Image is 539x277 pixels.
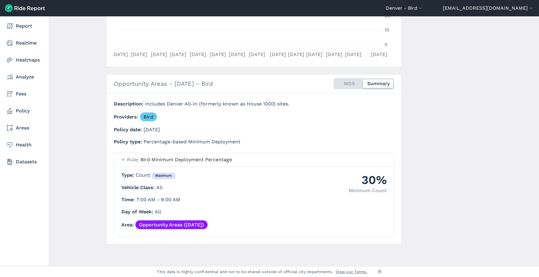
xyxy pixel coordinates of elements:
[151,52,167,57] tspan: [DATE]
[114,153,394,167] summary: RuleBird Minimum Deployment Percentage
[4,21,44,32] a: Report
[4,55,44,65] a: Heatmaps
[131,52,147,57] tspan: [DATE]
[349,172,387,188] div: 30%
[270,52,286,57] tspan: [DATE]
[114,79,213,88] h2: Opportunity Areas - [DATE] - Bird
[141,157,232,162] span: Bird Minimum Deployment Percentage
[135,220,208,229] a: Opportunity Areas ([DATE])
[386,5,424,12] button: Denver - Bird
[114,114,140,120] span: Providers
[121,197,136,202] span: Time
[349,187,387,194] div: Minimum Count
[288,52,304,57] tspan: [DATE]
[145,101,289,107] span: Includes Denver All-In (formerly known as House 1000) sites.
[210,52,226,57] tspan: [DATE]
[345,52,361,57] tspan: [DATE]
[306,52,323,57] tspan: [DATE]
[144,127,160,132] span: [DATE]
[4,122,44,133] a: Areas
[112,52,128,57] tspan: [DATE]
[326,52,342,57] tspan: [DATE]
[114,101,145,107] span: Description
[155,209,161,215] span: All
[5,4,45,12] img: Ride Report
[371,52,387,57] tspan: [DATE]
[229,52,245,57] tspan: [DATE]
[136,172,175,178] span: Count
[4,105,44,116] a: Policy
[4,88,44,99] a: Fees
[170,52,186,57] tspan: [DATE]
[156,185,163,190] span: All
[136,197,180,202] span: 7:00 AM - 9:00 AM
[121,185,156,190] span: Vehicle Class
[152,173,175,179] div: maximum
[443,5,534,12] button: [EMAIL_ADDRESS][DOMAIN_NAME]
[336,269,368,275] a: View our Terms.
[121,209,155,215] span: Day of Week
[385,27,389,33] tspan: 10
[4,38,44,48] a: Realtime
[140,112,157,121] a: Bird
[121,222,135,228] span: Area
[190,52,206,57] tspan: [DATE]
[4,139,44,150] a: Health
[385,42,388,47] tspan: 0
[127,157,141,162] span: Rule
[4,156,44,167] a: Datasets
[385,13,390,18] tspan: 20
[114,127,144,132] span: Policy date
[114,139,144,145] span: Policy type
[144,139,240,145] span: Percentage-based Minimum Deployment
[4,72,44,82] a: Analyze
[121,172,136,178] span: Type
[249,52,265,57] tspan: [DATE]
